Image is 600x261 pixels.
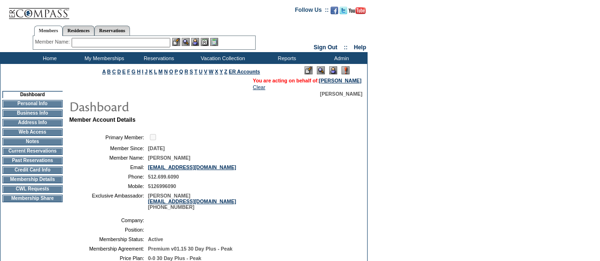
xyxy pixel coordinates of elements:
a: Sign Out [314,44,337,51]
img: Follow us on Twitter [340,7,347,14]
img: pgTtlDashboard.gif [69,97,258,116]
a: D [117,69,121,74]
img: Subscribe to our YouTube Channel [349,7,366,14]
img: Edit Mode [305,66,313,74]
a: Q [179,69,183,74]
a: X [215,69,218,74]
a: Y [220,69,223,74]
a: U [199,69,203,74]
span: [DATE] [148,145,165,151]
a: N [164,69,168,74]
a: Z [224,69,228,74]
a: F [127,69,130,74]
a: [EMAIL_ADDRESS][DOMAIN_NAME] [148,164,236,170]
td: Member Name: [73,155,144,161]
td: Home [21,52,76,64]
td: Membership Share [2,195,63,202]
a: Help [354,44,366,51]
span: [PERSON_NAME] [148,155,190,161]
td: Dashboard [2,91,63,98]
td: Mobile: [73,183,144,189]
a: B [107,69,111,74]
td: Business Info [2,109,63,117]
img: View [182,38,190,46]
td: Follow Us :: [295,6,329,17]
a: K [149,69,153,74]
span: 512.699.6090 [148,174,179,180]
a: C [112,69,116,74]
td: Reports [258,52,313,64]
a: V [204,69,207,74]
a: R [185,69,188,74]
a: I [142,69,143,74]
a: ER Accounts [229,69,260,74]
td: Company: [73,217,144,223]
td: Email: [73,164,144,170]
a: E [122,69,126,74]
td: Price Plan: [73,255,144,261]
td: Primary Member: [73,133,144,142]
a: O [169,69,173,74]
a: J [145,69,148,74]
td: Personal Info [2,100,63,108]
a: Become our fan on Facebook [331,9,338,15]
b: Member Account Details [69,117,136,123]
td: Membership Agreement: [73,246,144,252]
img: b_edit.gif [172,38,180,46]
a: T [194,69,198,74]
a: Follow us on Twitter [340,9,347,15]
span: 5126996090 [148,183,176,189]
a: M [158,69,163,74]
a: [EMAIL_ADDRESS][DOMAIN_NAME] [148,198,236,204]
a: A [102,69,106,74]
td: Past Reservations [2,157,63,164]
td: Exclusive Ambassador: [73,193,144,210]
a: P [175,69,178,74]
img: Impersonate [329,66,337,74]
td: Membership Status: [73,236,144,242]
a: G [131,69,135,74]
a: H [137,69,141,74]
span: Active [148,236,163,242]
div: Member Name: [35,38,72,46]
td: Position: [73,227,144,233]
a: L [154,69,157,74]
a: Members [34,26,63,36]
td: Address Info [2,119,63,126]
a: Residences [63,26,94,36]
td: Web Access [2,128,63,136]
span: [PERSON_NAME] [PHONE_NUMBER] [148,193,236,210]
a: S [190,69,193,74]
img: Log Concern/Member Elevation [342,66,350,74]
td: Phone: [73,174,144,180]
img: Become our fan on Facebook [331,7,338,14]
td: Member Since: [73,145,144,151]
td: Admin [313,52,368,64]
a: Subscribe to our YouTube Channel [349,9,366,15]
td: CWL Requests [2,185,63,193]
img: Reservations [201,38,209,46]
td: Membership Details [2,176,63,183]
img: b_calculator.gif [210,38,218,46]
a: Clear [253,84,265,90]
span: [PERSON_NAME] [320,91,362,97]
td: Current Reservations [2,147,63,155]
a: Reservations [94,26,130,36]
a: W [209,69,213,74]
span: 0-0 30 Day Plus - Peak [148,255,202,261]
td: Vacation Collection [185,52,258,64]
span: :: [344,44,348,51]
img: View Mode [317,66,325,74]
td: Credit Card Info [2,166,63,174]
span: Premium v01.15 30 Day Plus - Peak [148,246,232,252]
td: Notes [2,138,63,145]
img: Impersonate [191,38,199,46]
td: Reservations [130,52,185,64]
span: You are acting on behalf of: [253,78,361,83]
td: My Memberships [76,52,130,64]
a: [PERSON_NAME] [319,78,361,83]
